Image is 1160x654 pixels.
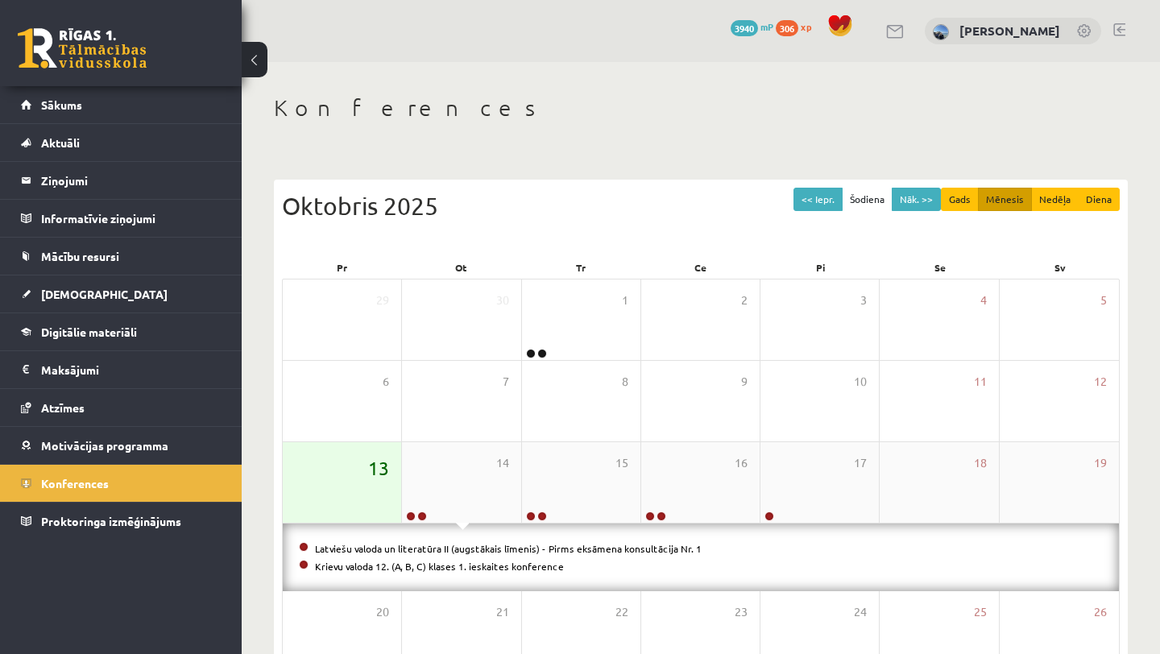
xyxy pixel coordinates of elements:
span: 306 [776,20,798,36]
span: [DEMOGRAPHIC_DATA] [41,287,168,301]
div: Oktobris 2025 [282,188,1120,224]
span: mP [760,20,773,33]
legend: Informatīvie ziņojumi [41,200,222,237]
span: Proktoringa izmēģinājums [41,514,181,528]
h1: Konferences [274,94,1128,122]
a: Konferences [21,465,222,502]
span: Digitālie materiāli [41,325,137,339]
legend: Maksājumi [41,351,222,388]
div: Sv [1000,256,1120,279]
a: Rīgas 1. Tālmācības vidusskola [18,28,147,68]
span: 9 [741,373,748,391]
span: 5 [1100,292,1107,309]
span: 20 [376,603,389,621]
a: Sākums [21,86,222,123]
span: 13 [368,454,389,482]
img: Viktorija Ogreniča [933,24,949,40]
span: 29 [376,292,389,309]
span: Mācību resursi [41,249,119,263]
span: 12 [1094,373,1107,391]
span: Konferences [41,476,109,490]
a: Maksājumi [21,351,222,388]
span: 3940 [731,20,758,36]
div: Se [880,256,1000,279]
a: Krievu valoda 12. (A, B, C) klases 1. ieskaites konference [315,560,564,573]
span: 16 [735,454,748,472]
button: Šodiena [842,188,893,211]
div: Ot [402,256,522,279]
span: 23 [735,603,748,621]
span: 11 [974,373,987,391]
span: 10 [854,373,867,391]
span: 7 [503,373,509,391]
a: Informatīvie ziņojumi [21,200,222,237]
span: 2 [741,292,748,309]
button: Nāk. >> [892,188,941,211]
span: 6 [383,373,389,391]
button: Gads [941,188,979,211]
a: Ziņojumi [21,162,222,199]
a: [DEMOGRAPHIC_DATA] [21,275,222,313]
a: Proktoringa izmēģinājums [21,503,222,540]
span: Motivācijas programma [41,438,168,453]
button: Nedēļa [1031,188,1079,211]
span: 22 [615,603,628,621]
span: 8 [622,373,628,391]
span: Aktuāli [41,135,80,150]
span: 1 [622,292,628,309]
a: Latviešu valoda un literatūra II (augstākais līmenis) - Pirms eksāmena konsultācija Nr. 1 [315,542,702,555]
span: Sākums [41,97,82,112]
span: xp [801,20,811,33]
span: Atzīmes [41,400,85,415]
div: Ce [641,256,761,279]
legend: Ziņojumi [41,162,222,199]
span: 25 [974,603,987,621]
span: 4 [980,292,987,309]
button: Mēnesis [978,188,1032,211]
span: 21 [496,603,509,621]
a: Mācību resursi [21,238,222,275]
span: 14 [496,454,509,472]
a: 3940 mP [731,20,773,33]
a: Motivācijas programma [21,427,222,464]
span: 15 [615,454,628,472]
span: 26 [1094,603,1107,621]
a: 306 xp [776,20,819,33]
div: Pr [282,256,402,279]
span: 18 [974,454,987,472]
button: Diena [1078,188,1120,211]
div: Tr [521,256,641,279]
div: Pi [760,256,880,279]
a: Digitālie materiāli [21,313,222,350]
span: 17 [854,454,867,472]
a: Atzīmes [21,389,222,426]
span: 3 [860,292,867,309]
span: 24 [854,603,867,621]
a: [PERSON_NAME] [959,23,1060,39]
a: Aktuāli [21,124,222,161]
button: << Iepr. [793,188,843,211]
span: 19 [1094,454,1107,472]
span: 30 [496,292,509,309]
